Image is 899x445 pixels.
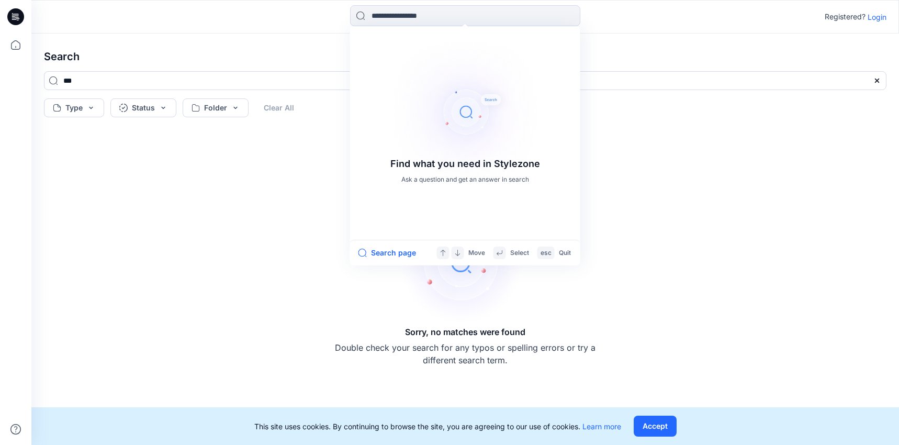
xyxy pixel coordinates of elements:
p: Quit [559,248,571,259]
p: Select [510,248,529,259]
p: esc [541,248,552,259]
button: Search page [358,247,416,259]
img: Find what you need [381,28,549,196]
h4: Search [36,42,895,71]
p: Registered? [825,10,866,23]
button: Accept [634,416,677,437]
button: Folder [183,98,249,117]
p: Move [468,248,485,259]
p: Login [868,12,886,23]
button: Status [110,98,176,117]
p: This site uses cookies. By continuing to browse the site, you are agreeing to our use of cookies. [254,421,621,432]
button: Type [44,98,104,117]
h5: Sorry, no matches were found [405,326,525,338]
a: Learn more [582,422,621,431]
p: Double check your search for any typos or spelling errors or try a different search term. [334,341,596,366]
